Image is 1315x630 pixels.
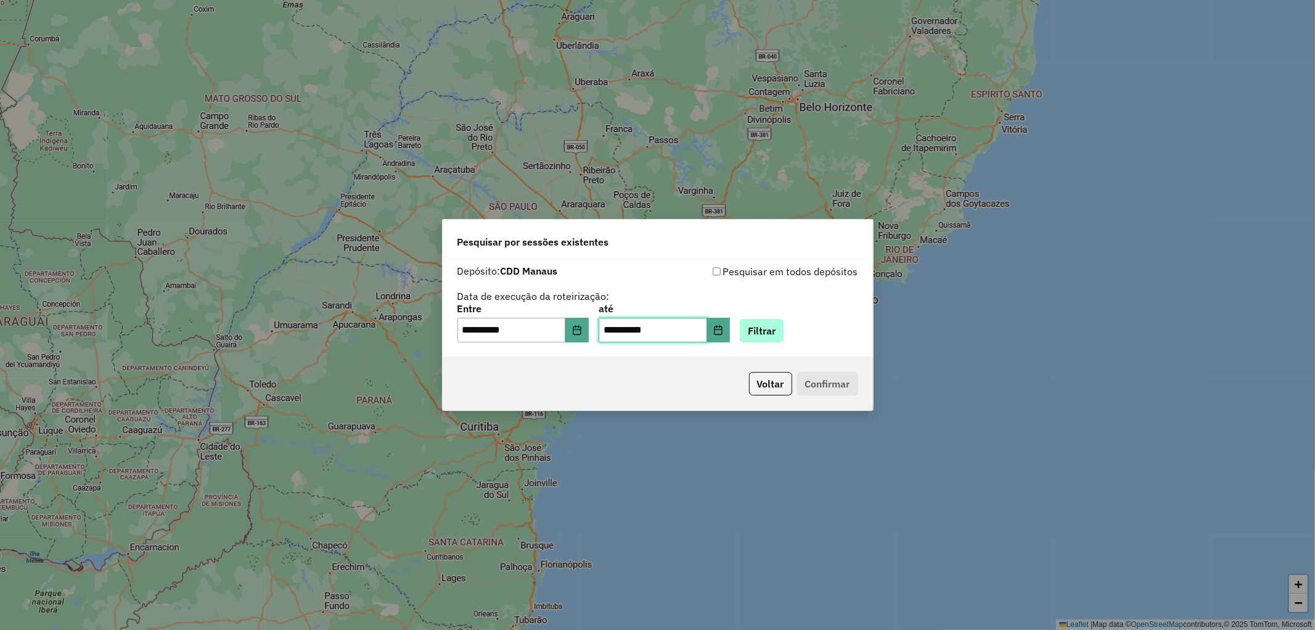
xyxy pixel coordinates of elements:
button: Choose Date [707,318,731,342]
strong: CDD Manaus [501,265,558,277]
button: Choose Date [565,318,589,342]
span: Pesquisar por sessões existentes [457,234,609,249]
label: Entre [457,301,589,316]
label: Data de execução da roteirização: [457,289,610,304]
button: Voltar [749,372,792,396]
label: até [599,301,730,316]
label: Depósito: [457,263,558,278]
div: Pesquisar em todos depósitos [658,264,858,279]
button: Filtrar [740,319,784,342]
